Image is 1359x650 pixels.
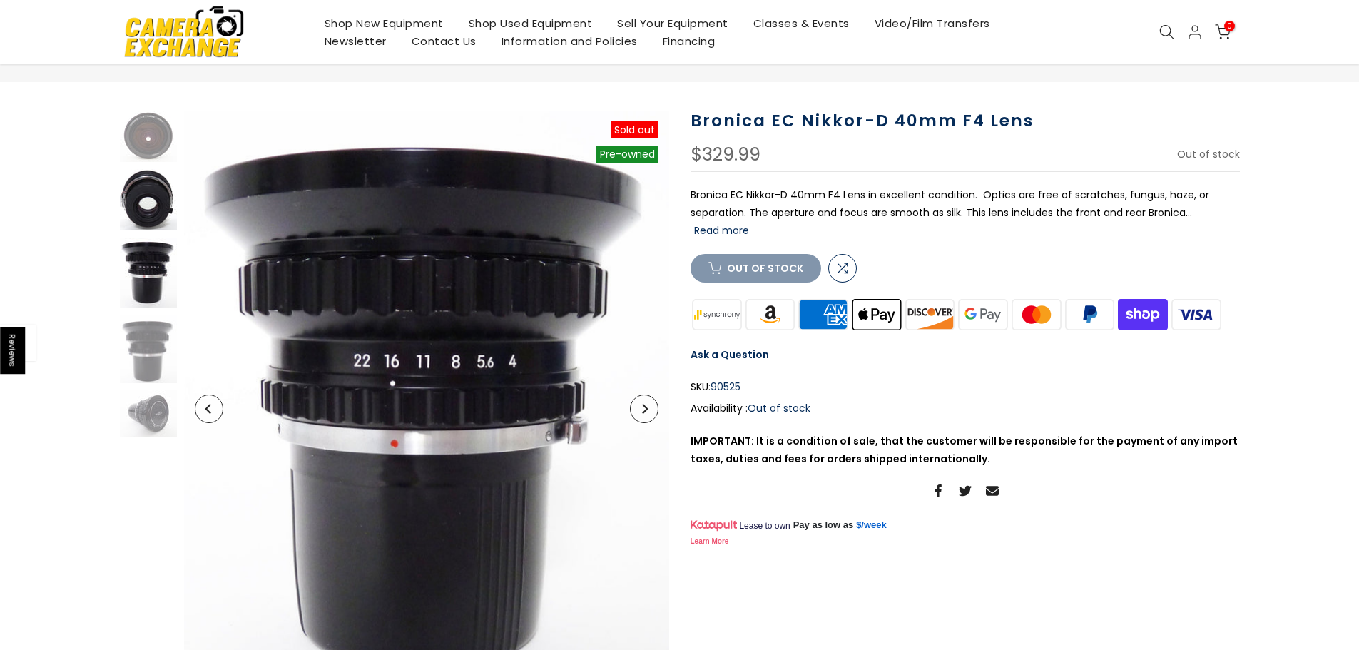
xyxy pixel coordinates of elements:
img: american express [797,297,850,332]
button: Next [630,395,658,423]
img: paypal [1063,297,1116,332]
img: master [1009,297,1063,332]
span: 0 [1224,21,1235,31]
a: Information and Policies [489,32,650,50]
img: google pay [957,297,1010,332]
a: Financing [650,32,728,50]
img: amazon payments [743,297,797,332]
h1: Bronica EC Nikkor-D 40mm F4 Lens [691,111,1240,131]
a: $/week [856,519,887,532]
img: shopify pay [1116,297,1170,332]
img: Bronica EC Nikkor-D 40mm F4 Lens Medium Format Equipment - Medium Format Lenses - Bronica S2 Moun... [120,315,177,382]
img: discover [903,297,957,332]
img: synchrony [691,297,744,332]
div: $329.99 [691,146,760,164]
a: Video/Film Transfers [862,14,1002,32]
a: Ask a Question [691,347,769,362]
a: Sell Your Equipment [605,14,741,32]
a: Share on Email [986,482,999,499]
a: Shop Used Equipment [456,14,605,32]
strong: IMPORTANT: It is a condition of sale, that the customer will be responsible for the payment of an... [691,434,1238,466]
img: apple pay [850,297,903,332]
a: Share on Twitter [959,482,972,499]
a: Newsletter [312,32,399,50]
span: Lease to own [739,520,790,532]
button: Previous [195,395,223,423]
img: Bronica EC Nikkor-D 40mm F4 Lens Medium Format Equipment - Medium Format Lenses - Bronica S2 Moun... [120,111,177,162]
div: SKU: [691,378,1240,396]
a: Contact Us [399,32,489,50]
img: Bronica EC Nikkor-D 40mm F4 Lens Medium Format Equipment - Medium Format Lenses - Bronica S2 Moun... [120,390,177,437]
span: Pay as low as [793,519,854,532]
a: Share on Facebook [932,482,945,499]
a: 0 [1215,24,1231,40]
a: Classes & Events [740,14,862,32]
span: Out of stock [1177,147,1240,161]
div: Availability : [691,400,1240,417]
a: Shop New Equipment [312,14,456,32]
a: Learn More [691,537,729,545]
img: visa [1169,297,1223,332]
span: Out of stock [748,401,810,415]
span: 90525 [711,378,740,396]
img: Bronica EC Nikkor-D 40mm F4 Lens Medium Format Equipment - Medium Format Lenses - Bronica S2 Moun... [120,238,177,308]
button: Read more [694,224,749,237]
img: Bronica EC Nikkor-D 40mm F4 Lens Medium Format Equipment - Medium Format Lenses - Bronica S2 Moun... [120,169,177,230]
p: Bronica EC Nikkor-D 40mm F4 Lens in excellent condition. Optics are free of scratches, fungus, ha... [691,186,1240,240]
